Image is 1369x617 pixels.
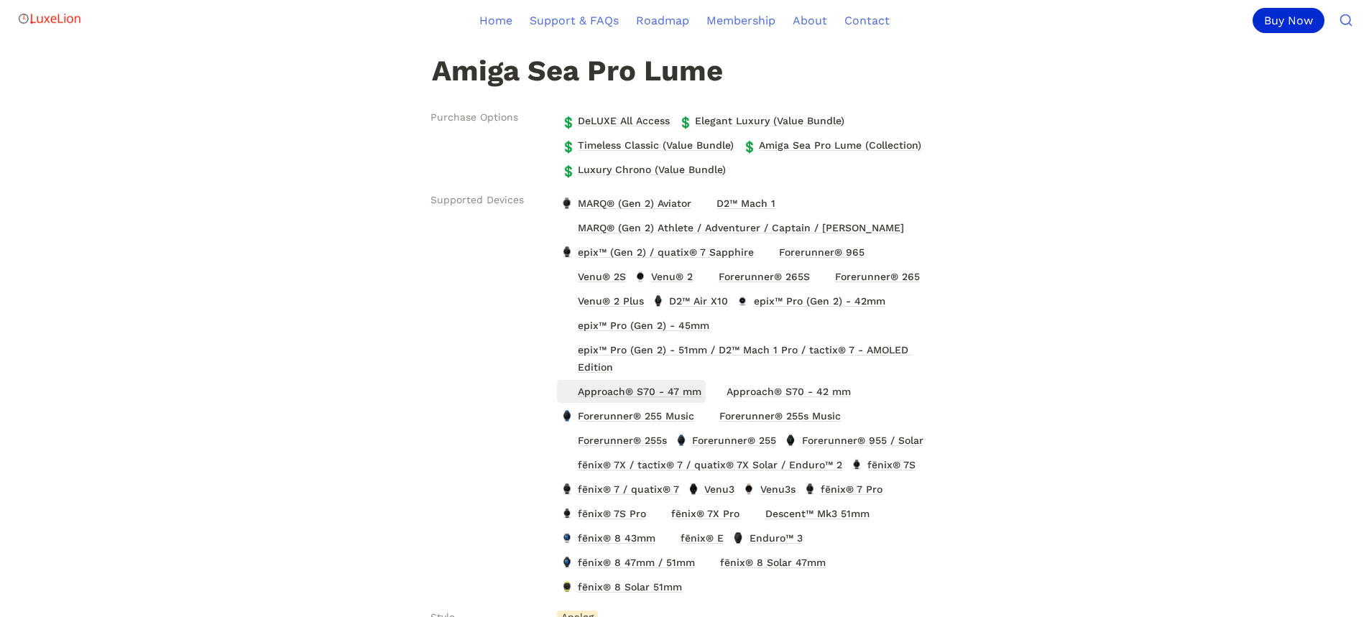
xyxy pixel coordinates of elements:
img: epix™ Pro (Gen 2) - 51mm / D2™ Mach 1 Pro / tactix® 7 - AMOLED Edition [561,353,573,364]
img: fēnix® 7 / quatix® 7 [561,483,573,495]
a: epix™ Pro (Gen 2) - 42mmepix™ Pro (Gen 2) - 42mm [732,289,889,312]
span: 💲 [742,139,754,151]
img: Forerunner® 955 / Solar [784,435,797,446]
img: Descent™ Mk3 51mm [747,508,760,519]
img: Forerunner® 255s Music [702,410,715,422]
a: MARQ® (Gen 2) Athlete / Adventurer / Captain / GolferMARQ® (Gen 2) Athlete / Adventurer / Captain... [557,216,908,239]
a: fēnix® 7 Profēnix® 7 Pro [800,478,887,501]
span: D2™ Mach 1 [715,194,777,213]
a: fēnix® 7X Profēnix® 7X Pro [650,502,744,525]
a: MARQ® (Gen 2) AviatorMARQ® (Gen 2) Aviator [557,192,696,215]
span: Timeless Classic (Value Bundle) [576,136,735,154]
a: fēnix® Efēnix® E [660,526,728,549]
a: Forerunner® 255s MusicForerunner® 255s Music [699,404,845,427]
a: 💲DeLUXE All Access [557,109,674,132]
a: 💲Elegant Luxury (Value Bundle) [674,109,849,132]
span: Forerunner® 255s [576,431,668,450]
a: Approach® S70 - 42 mmApproach® S70 - 42 mm [706,380,855,403]
span: fēnix® 7S Pro [576,504,647,523]
img: Forerunner® 255 [675,435,688,446]
a: fēnix® 8 47mm / 51mmfēnix® 8 47mm / 51mm [557,551,699,574]
span: Forerunner® 955 / Solar [801,431,925,450]
a: fēnix® 8 Solar 51mmfēnix® 8 Solar 51mm [557,575,686,598]
img: Venu® 2S [561,271,573,282]
a: Forerunner® 265Forerunner® 265 [814,265,924,288]
span: fēnix® 7X Pro [670,504,741,523]
a: Venu® 2 PlusVenu® 2 Plus [557,289,648,312]
span: Venu® 2 Plus [576,292,645,310]
a: 💲Timeless Classic (Value Bundle) [557,134,738,157]
span: epix™ Pro (Gen 2) - 42mm [752,292,887,310]
span: fēnix® 8 Solar 47mm [719,553,827,572]
span: MARQ® (Gen 2) Aviator [576,194,693,213]
img: Forerunner® 265S [701,271,714,282]
span: 💲 [678,115,690,126]
img: fēnix® E [663,532,676,544]
a: 💲Luxury Chrono (Value Bundle) [557,158,730,181]
span: Descent ™ Mk3 51mm [764,504,871,523]
a: Approach® S70 - 47 mmApproach® S70 - 47 mm [557,380,706,403]
img: fēnix® 8 Solar 47mm [703,557,716,568]
img: epix™ Pro (Gen 2) - 45mm [561,320,573,331]
span: epix™ (Gen 2) / quatix® 7 Sapphire [576,243,755,261]
img: D2™ Air X10 [652,295,665,307]
span: Venu® 2S [576,267,627,286]
a: Forerunner® 965Forerunner® 965 [758,241,869,264]
span: epix™ Pro (Gen 2) - 45mm [576,316,711,335]
span: fēnix® 7 / quatix® 7 [576,480,681,498]
a: Venu3Venu3 [683,478,739,501]
a: Forerunner® 265SForerunner® 265S [697,265,813,288]
span: 💲 [561,139,573,151]
span: fēnix® E [679,529,725,547]
img: fēnix® 7S [850,459,863,470]
a: Venu® 2SVenu® 2S [557,265,630,288]
img: Enduro™ 3 [732,532,745,544]
span: Venu® 2 [650,267,694,286]
img: fēnix® 8 Solar 51mm [561,581,573,593]
span: Elegant Luxury (Value Bundle) [693,111,846,130]
span: Luxury Chrono (Value Bundle) [576,160,727,179]
span: Amiga Sea Pro Lume (Collection) [757,136,923,154]
span: fēnix® 7X / tactix® 7 / quatix® 7X Solar / Enduro™ 2 [576,455,844,474]
a: fēnix® 7Sfēnix® 7S [847,453,920,476]
span: fēnix® 8 43mm [576,529,657,547]
img: fēnix® 7S Pro [561,508,573,519]
img: MARQ® (Gen 2) Athlete / Adventurer / Captain / Golfer [561,222,573,233]
span: DeLUXE All Access [576,111,671,130]
a: D2™ Air X10D2™ Air X10 [648,289,732,312]
span: fēnix® 8 47mm / 51mm [576,553,696,572]
span: epix™ Pro (Gen 2) - 51mm / D2™ Mach 1 Pro / tactix® 7 - AMOLED Edition [576,340,931,376]
img: Venu® 2 Plus [561,295,573,307]
span: MARQ® (Gen 2) Athlete / Adventurer / Captain / [PERSON_NAME] [576,218,905,237]
span: fēnix® 7 Pro [819,480,884,498]
img: MARQ® (Gen 2) Aviator [561,198,573,209]
span: Forerunner® 265 [834,267,921,286]
a: Venu® 2Venu® 2 [630,265,697,288]
img: Logo [17,4,82,33]
a: fēnix® 7X / tactix® 7 / quatix® 7X Solar / Enduro™ 2fēnix® 7X / tactix® 7 / quatix® 7X Solar / En... [557,453,847,476]
div: Buy Now [1253,8,1324,33]
a: Forerunner® 955 / SolarForerunner® 955 / Solar [780,429,927,452]
a: Buy Now [1253,8,1330,33]
img: Forerunner® 255s [561,435,573,446]
img: fēnix® 7X / tactix® 7 / quatix® 7X Solar / Enduro™ 2 [561,459,573,470]
a: epix™ (Gen 2) / quatix® 7 Sapphireepix™ (Gen 2) / quatix® 7 Sapphire [557,241,758,264]
img: Approach® S70 - 47 mm [561,386,573,397]
img: Forerunner® 265 [818,271,831,282]
a: epix™ Pro (Gen 2) - 45mmepix™ Pro (Gen 2) - 45mm [557,314,714,337]
a: fēnix® 7S Profēnix® 7S Pro [557,502,650,525]
img: Forerunner® 965 [762,246,775,258]
img: epix™ (Gen 2) / quatix® 7 Sapphire [561,246,573,258]
a: Enduro™ 3Enduro™ 3 [728,526,806,549]
img: Venu3s [742,483,755,495]
span: Forerunner® 965 [778,243,866,261]
a: fēnix® 8 43mmfēnix® 8 43mm [557,526,660,549]
a: fēnix® 7 / quatix® 7fēnix® 7 / quatix® 7 [557,478,683,501]
a: fēnix® 8 Solar 47mmfēnix® 8 Solar 47mm [699,551,830,574]
span: Supported Devices [430,192,524,208]
img: Approach® S70 - 42 mm [709,386,722,397]
span: Enduro™ 3 [748,529,804,547]
img: Venu3 [687,483,700,495]
span: fēnix® 8 Solar 51mm [576,577,683,596]
a: D2™ Mach 1D2™ Mach 1 [696,192,780,215]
